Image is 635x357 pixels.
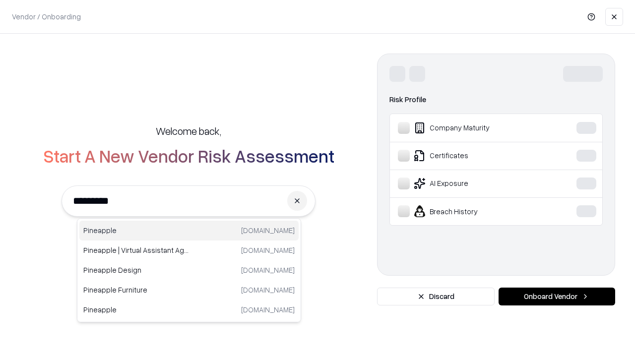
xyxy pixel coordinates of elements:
[83,304,189,315] p: Pineapple
[83,285,189,295] p: Pineapple Furniture
[241,285,295,295] p: [DOMAIN_NAME]
[398,122,546,134] div: Company Maturity
[398,178,546,189] div: AI Exposure
[389,94,603,106] div: Risk Profile
[156,124,221,138] h5: Welcome back,
[43,146,334,166] h2: Start A New Vendor Risk Assessment
[398,150,546,162] div: Certificates
[241,265,295,275] p: [DOMAIN_NAME]
[377,288,495,305] button: Discard
[499,288,615,305] button: Onboard Vendor
[77,218,301,322] div: Suggestions
[12,11,81,22] p: Vendor / Onboarding
[83,225,189,236] p: Pineapple
[83,245,189,255] p: Pineapple | Virtual Assistant Agency
[398,205,546,217] div: Breach History
[83,265,189,275] p: Pineapple Design
[241,225,295,236] p: [DOMAIN_NAME]
[241,245,295,255] p: [DOMAIN_NAME]
[241,304,295,315] p: [DOMAIN_NAME]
